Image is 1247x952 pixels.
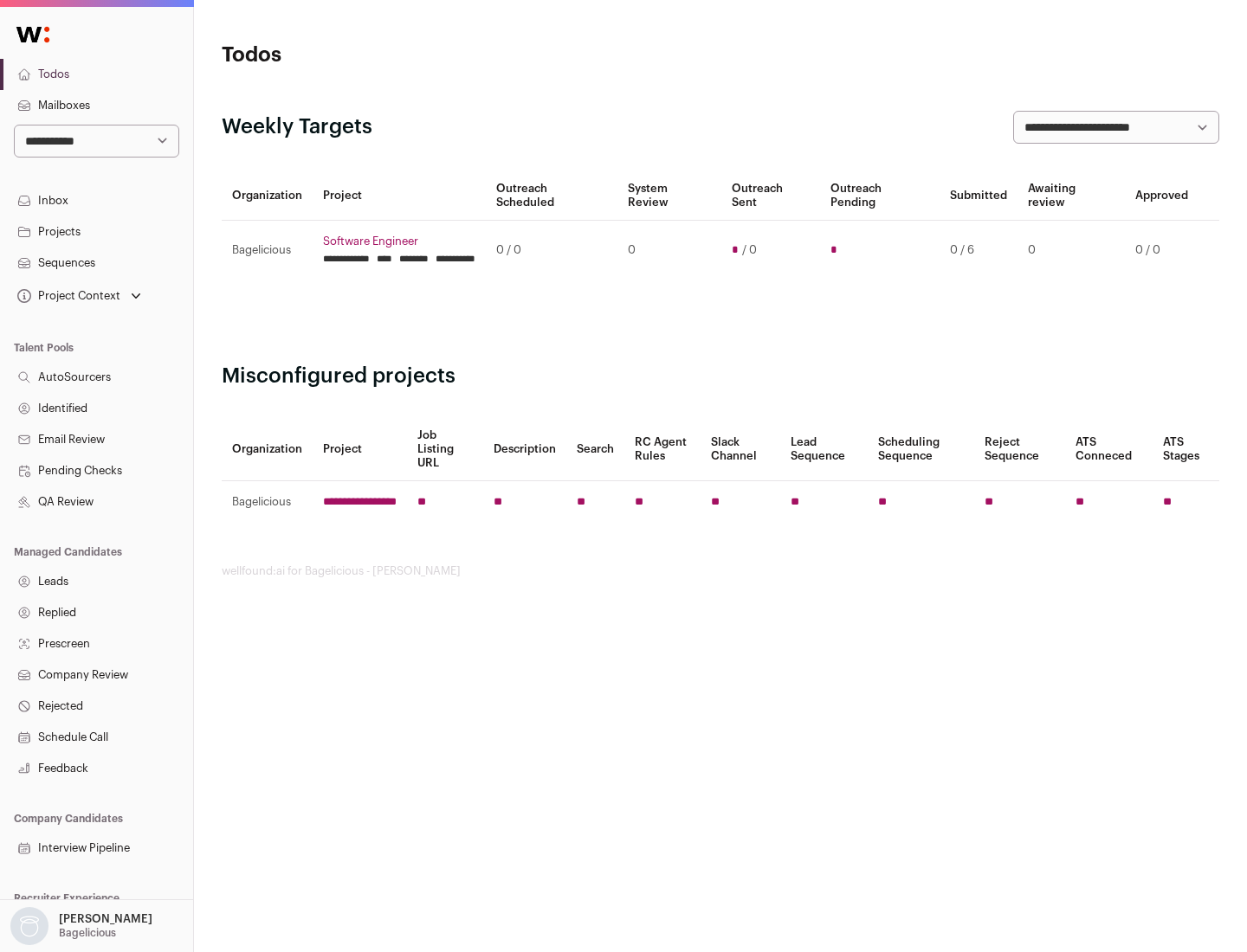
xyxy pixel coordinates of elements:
[313,171,486,221] th: Project
[222,113,372,141] h2: Weekly Targets
[940,171,1018,221] th: Submitted
[1153,418,1219,481] th: ATS Stages
[742,243,757,257] span: / 0
[407,418,483,481] th: Job Listing URL
[721,171,821,221] th: Outreach Sent
[323,235,475,248] a: Software Engineer
[974,418,1066,481] th: Reject Sequence
[617,221,720,280] td: 0
[10,907,48,945] img: nopic.png
[222,363,1219,390] h2: Misconfigured projects
[59,926,116,940] p: Bagelicious
[1125,221,1199,280] td: 0 / 0
[868,418,974,481] th: Scheduling Sequence
[624,418,700,481] th: RC Agent Rules
[222,564,1219,578] footer: wellfound:ai for Bagelicious - [PERSON_NAME]
[222,221,313,280] td: Bagelicious
[14,289,120,303] div: Project Context
[566,418,624,481] th: Search
[1018,171,1125,221] th: Awaiting review
[1125,171,1199,221] th: Approved
[486,221,617,280] td: 0 / 0
[59,912,152,926] p: [PERSON_NAME]
[7,17,59,52] img: Wellfound
[222,42,554,69] h1: Todos
[701,418,780,481] th: Slack Channel
[14,284,145,308] button: Open dropdown
[1018,221,1125,280] td: 0
[940,221,1018,280] td: 0 / 6
[486,171,617,221] th: Outreach Scheduled
[7,907,156,945] button: Open dropdown
[313,418,407,481] th: Project
[1065,418,1152,481] th: ATS Conneced
[222,418,313,481] th: Organization
[780,418,868,481] th: Lead Sequence
[222,171,313,221] th: Organization
[820,171,939,221] th: Outreach Pending
[617,171,720,221] th: System Review
[483,418,566,481] th: Description
[222,481,313,524] td: Bagelicious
